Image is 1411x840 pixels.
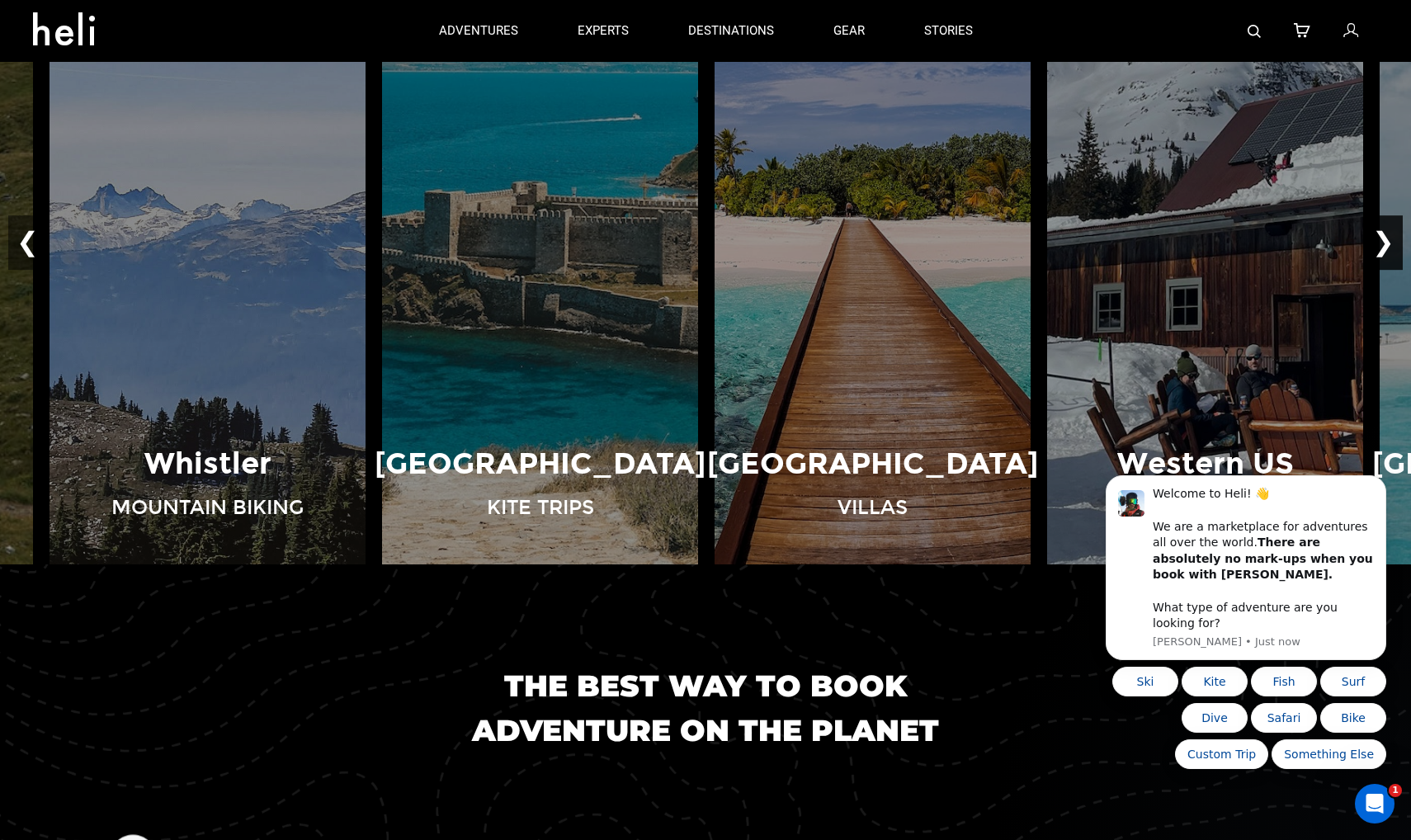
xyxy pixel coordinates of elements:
p: [GEOGRAPHIC_DATA] [707,443,1038,485]
p: [GEOGRAPHIC_DATA] [375,443,705,485]
p: Western US [1117,443,1294,485]
button: ❮ [8,215,47,270]
h1: The best way to book adventure on the planet [417,663,994,753]
iframe: Intercom live chat [1355,784,1394,823]
p: Kite Trips [487,493,594,521]
p: Mountain Biking [111,493,304,521]
span: 1 [1389,784,1402,797]
p: experts [578,22,629,40]
p: Whistler [144,443,271,485]
img: search-bar-icon.svg [1248,25,1261,38]
iframe: Intercom notifications message [1081,471,1411,795]
p: destinations [688,22,774,40]
p: Villas [838,493,908,521]
button: ❯ [1364,215,1403,270]
p: adventures [439,22,518,40]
